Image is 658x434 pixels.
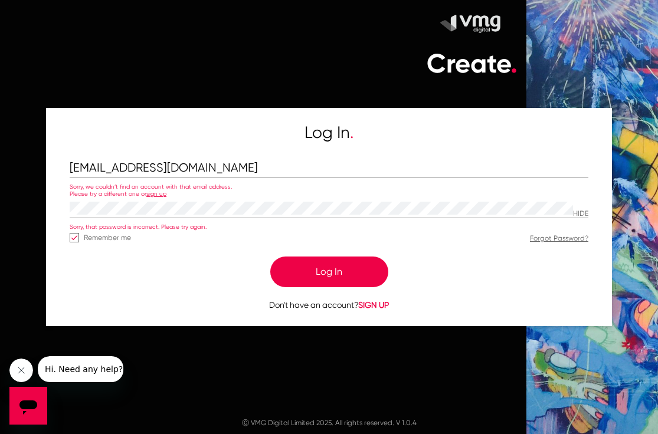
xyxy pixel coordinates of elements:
span: sign up [146,190,166,197]
input: Email Address [70,162,588,175]
a: Forgot Password? [530,234,588,242]
span: SIGN UP [358,300,389,310]
span: . [510,47,518,80]
iframe: Message from company [38,356,123,382]
span: Remember me [84,231,131,245]
span: Sorry, we couldn’t find an account with that email address. Please try a different one or [70,183,232,197]
span: . [350,123,353,142]
iframe: Button to launch messaging window [9,387,47,425]
span: Sorry, that password is incorrect. Please try again. [70,223,207,230]
button: Log In [270,257,388,287]
h5: Log In [70,123,588,143]
p: Don't have an account? [70,299,588,311]
iframe: Close message [9,359,33,382]
p: Hide password [573,210,588,218]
